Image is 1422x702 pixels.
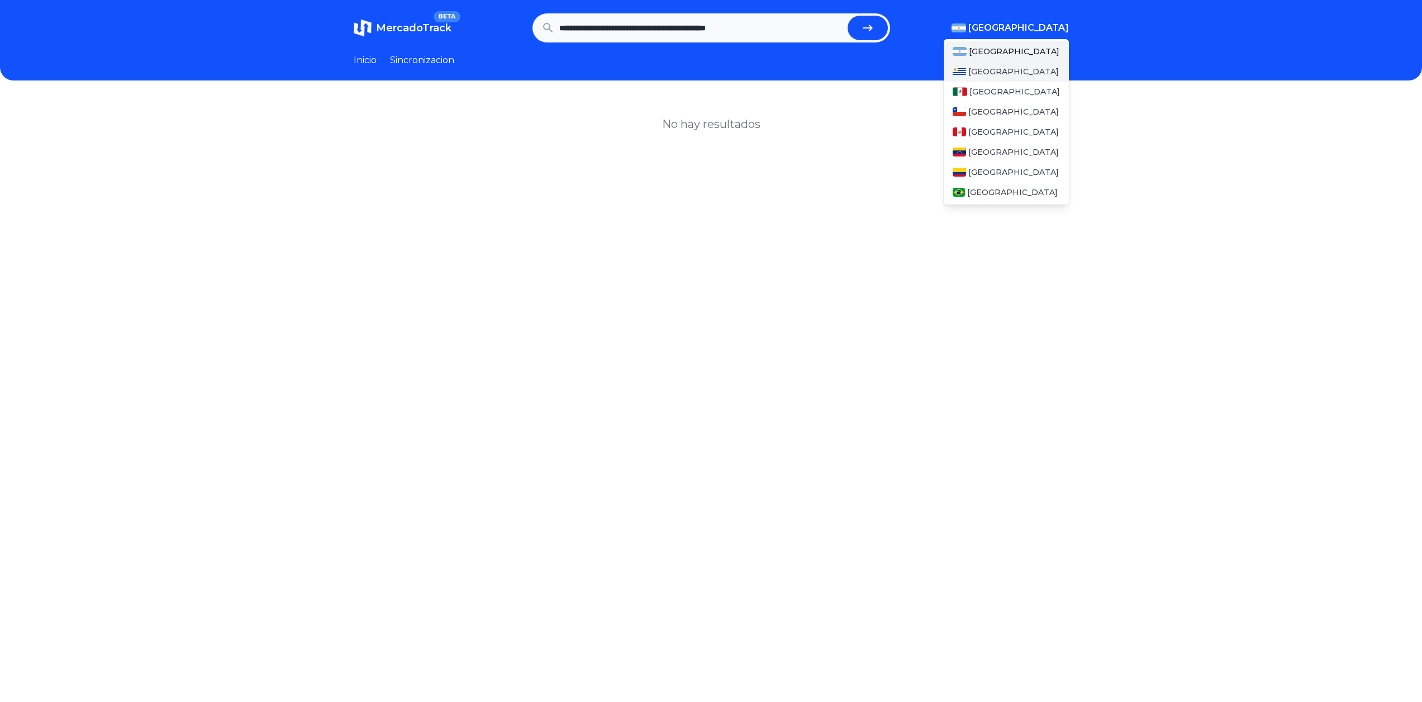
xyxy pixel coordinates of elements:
[354,19,451,37] a: MercadoTrackBETA
[953,87,967,96] img: Mexico
[952,21,1069,35] button: [GEOGRAPHIC_DATA]
[944,182,1069,202] a: Brasil[GEOGRAPHIC_DATA]
[944,142,1069,162] a: Venezuela[GEOGRAPHIC_DATA]
[952,23,966,32] img: Argentina
[969,46,1059,57] span: [GEOGRAPHIC_DATA]
[953,47,967,56] img: Argentina
[953,168,966,177] img: Colombia
[968,146,1059,158] span: [GEOGRAPHIC_DATA]
[434,11,460,22] span: BETA
[354,19,372,37] img: MercadoTrack
[944,41,1069,61] a: Argentina[GEOGRAPHIC_DATA]
[953,148,966,156] img: Venezuela
[969,86,1060,97] span: [GEOGRAPHIC_DATA]
[944,162,1069,182] a: Colombia[GEOGRAPHIC_DATA]
[953,67,966,76] img: Uruguay
[944,122,1069,142] a: Peru[GEOGRAPHIC_DATA]
[944,61,1069,82] a: Uruguay[GEOGRAPHIC_DATA]
[968,106,1059,117] span: [GEOGRAPHIC_DATA]
[953,188,966,197] img: Brasil
[953,107,966,116] img: Chile
[662,116,760,132] h1: No hay resultados
[968,21,1069,35] span: [GEOGRAPHIC_DATA]
[967,187,1058,198] span: [GEOGRAPHIC_DATA]
[354,54,377,67] a: Inicio
[944,82,1069,102] a: Mexico[GEOGRAPHIC_DATA]
[390,54,454,67] a: Sincronizacion
[968,126,1059,137] span: [GEOGRAPHIC_DATA]
[968,66,1059,77] span: [GEOGRAPHIC_DATA]
[968,167,1059,178] span: [GEOGRAPHIC_DATA]
[944,102,1069,122] a: Chile[GEOGRAPHIC_DATA]
[953,127,966,136] img: Peru
[376,22,451,34] span: MercadoTrack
